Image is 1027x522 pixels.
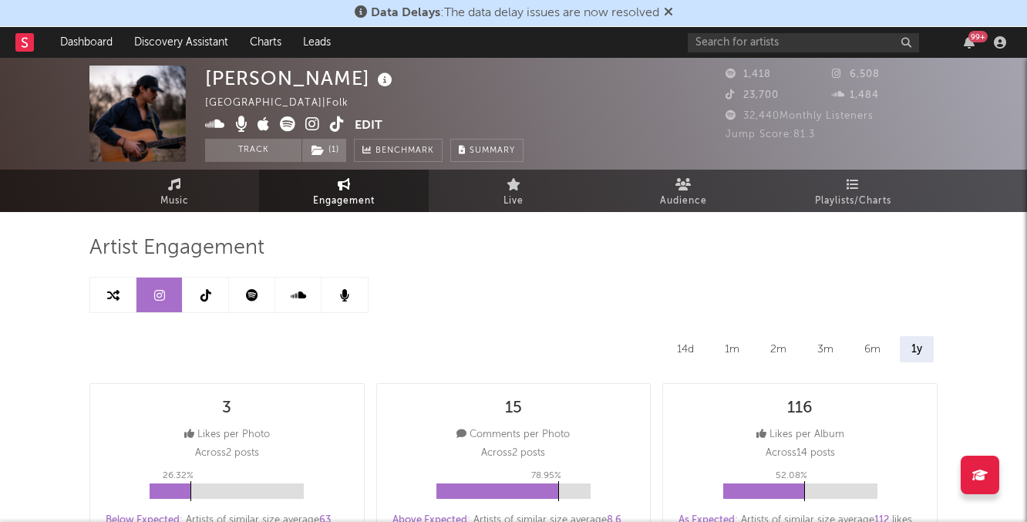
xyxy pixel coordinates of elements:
button: Edit [355,116,382,136]
span: Audience [660,192,707,210]
button: (1) [302,139,346,162]
p: Across 2 posts [481,444,545,463]
a: Dashboard [49,27,123,58]
span: : The data delay issues are now resolved [371,7,659,19]
p: 78.95 % [531,466,561,485]
p: Across 14 posts [766,444,835,463]
div: 3m [806,336,845,362]
span: 23,700 [726,90,779,100]
div: 6m [853,336,892,362]
a: Charts [239,27,292,58]
span: Data Delays [371,7,440,19]
button: Summary [450,139,524,162]
div: 2m [759,336,798,362]
div: [GEOGRAPHIC_DATA] | Folk [205,94,366,113]
span: Dismiss [664,7,673,19]
div: 116 [787,399,813,418]
span: Engagement [313,192,375,210]
div: 14d [665,336,705,362]
span: Artist Engagement [89,239,264,258]
span: Summary [470,146,515,155]
span: 1,418 [726,69,771,79]
span: Jump Score: 81.3 [726,130,815,140]
span: 32,440 Monthly Listeners [726,111,874,121]
p: 26.32 % [163,466,194,485]
div: Likes per Photo [184,426,270,444]
span: Benchmark [375,142,434,160]
input: Search for artists [688,33,919,52]
span: Playlists/Charts [815,192,891,210]
a: Live [429,170,598,212]
div: 1m [713,336,751,362]
a: Audience [598,170,768,212]
div: Comments per Photo [456,426,570,444]
button: Track [205,139,301,162]
div: 1y [900,336,934,362]
div: 3 [222,399,231,418]
span: Live [503,192,524,210]
p: 52.08 % [776,466,807,485]
span: 1,484 [832,90,879,100]
span: Music [160,192,189,210]
div: Likes per Album [756,426,844,444]
div: [PERSON_NAME] [205,66,396,91]
button: 99+ [964,36,975,49]
span: 6,508 [832,69,880,79]
a: Music [89,170,259,212]
a: Leads [292,27,342,58]
p: Across 2 posts [195,444,259,463]
a: Playlists/Charts [768,170,938,212]
a: Engagement [259,170,429,212]
div: 99 + [968,31,988,42]
a: Discovery Assistant [123,27,239,58]
div: 15 [505,399,522,418]
a: Benchmark [354,139,443,162]
span: ( 1 ) [301,139,347,162]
